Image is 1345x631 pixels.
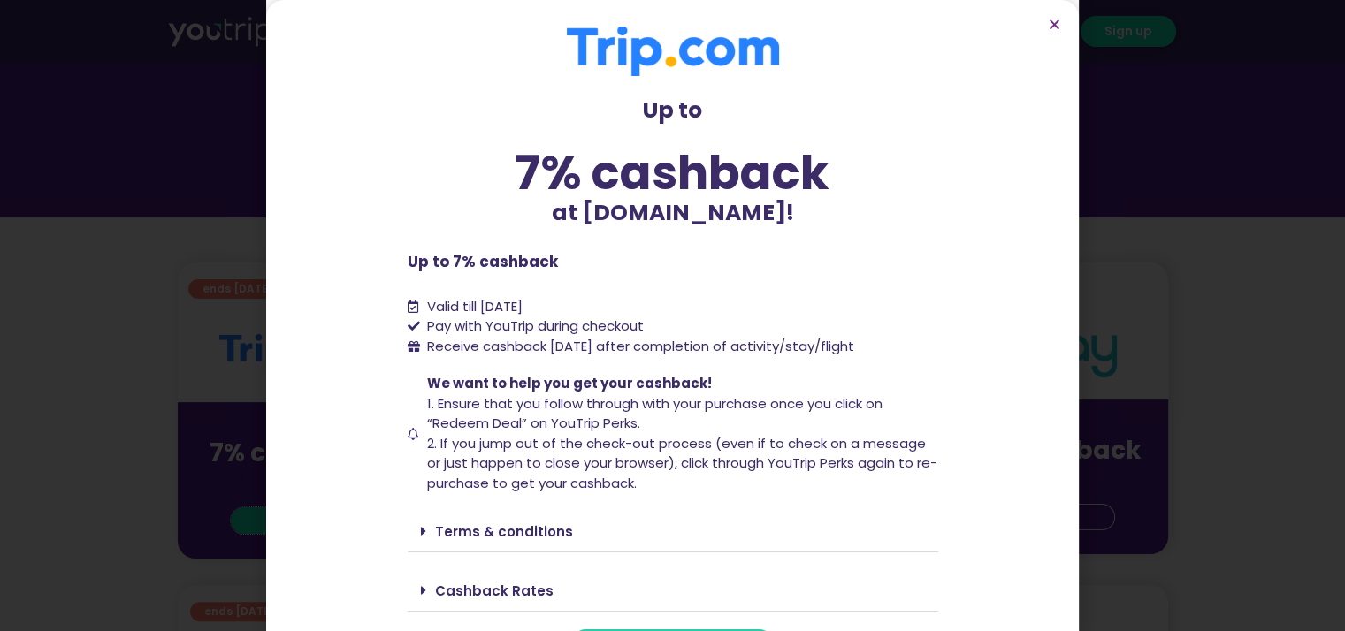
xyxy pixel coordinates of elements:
a: Close [1048,18,1061,31]
span: Pay with YouTrip during checkout [423,316,644,337]
div: Cashback Rates [408,570,938,612]
a: Cashback Rates [435,582,554,600]
p: Up to [408,94,938,127]
span: Receive cashback [DATE] after completion of activity/stay/flight [427,337,854,355]
span: 2. If you jump out of the check-out process (even if to check on a message or just happen to clos... [427,434,937,492]
span: Valid till [DATE] [427,297,523,315]
a: Terms & conditions [435,522,573,541]
span: We want to help you get your cashback! [427,374,712,392]
span: 1. Ensure that you follow through with your purchase once you click on “Redeem Deal” on YouTrip P... [427,394,883,433]
div: 7% cashback [408,149,938,196]
b: Up to 7% cashback [408,251,558,272]
p: at [DOMAIN_NAME]! [408,196,938,230]
div: Terms & conditions [408,511,938,552]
